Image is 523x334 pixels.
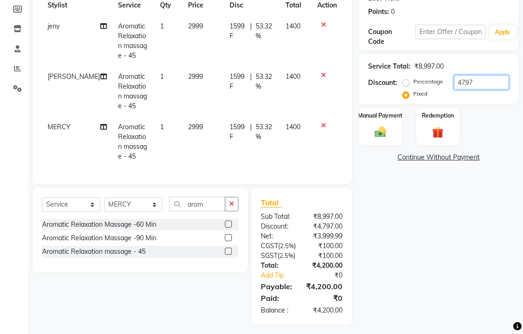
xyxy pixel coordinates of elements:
[48,72,100,81] span: [PERSON_NAME]
[303,241,349,251] div: ₹100.00
[280,242,294,250] span: 2.5%
[254,241,303,251] div: ( )
[250,21,252,41] span: |
[302,212,350,222] div: ₹8,997.00
[42,247,146,257] div: Aromatic Relaxation massage - 45
[302,222,350,231] div: ₹4,797.00
[230,72,246,91] span: 1599 F
[414,62,444,71] div: ₹8,997.00
[230,122,246,142] span: 1599 F
[302,231,350,241] div: ₹3,999.99
[160,72,164,81] span: 1
[256,21,275,41] span: 53.32 %
[368,27,415,47] div: Coupon Code
[279,252,293,259] span: 2.5%
[286,22,300,30] span: 1400
[261,198,282,208] span: Total
[302,306,350,315] div: ₹4,200.00
[118,22,147,60] span: Aromatic Relaxation massage - 45
[368,78,397,88] div: Discount:
[422,111,454,120] label: Redemption
[256,72,275,91] span: 53.32 %
[48,123,70,131] span: MERCY
[368,62,411,71] div: Service Total:
[254,231,302,241] div: Net:
[254,212,302,222] div: Sub Total:
[254,222,302,231] div: Discount:
[256,122,275,142] span: 53.32 %
[358,111,403,120] label: Manual Payment
[48,22,60,30] span: jeny
[250,122,252,142] span: |
[254,271,310,280] a: Add Tip
[42,233,156,243] div: Aromatic Relaxation Massage -90 Min
[413,90,427,98] label: Fixed
[415,25,486,39] input: Enter Offer / Coupon Code
[188,22,203,30] span: 2999
[188,72,203,81] span: 2999
[261,242,278,250] span: CGST
[188,123,203,131] span: 2999
[254,251,302,261] div: ( )
[261,251,278,260] span: SGST
[160,22,164,30] span: 1
[230,21,246,41] span: 1599 F
[361,153,516,162] a: Continue Without Payment
[160,123,164,131] span: 1
[254,292,302,304] div: Paid:
[429,125,447,139] img: _gift.svg
[368,7,389,17] div: Points:
[302,292,350,304] div: ₹0
[302,251,349,261] div: ₹100.00
[302,261,350,271] div: ₹4,200.00
[371,125,390,139] img: _cash.svg
[310,271,349,280] div: ₹0
[118,123,147,160] span: Aromatic Relaxation massage - 45
[286,72,300,81] span: 1400
[489,25,516,39] button: Apply
[42,220,156,230] div: Aromatic Relaxation Massage -60 Min
[254,281,299,292] div: Payable:
[299,281,349,292] div: ₹4,200.00
[413,77,443,86] label: Percentage
[118,72,147,110] span: Aromatic Relaxation massage - 45
[254,306,302,315] div: Balance :
[250,72,252,91] span: |
[286,123,300,131] span: 1400
[254,261,302,271] div: Total:
[169,197,225,211] input: Search or Scan
[391,7,395,17] div: 0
